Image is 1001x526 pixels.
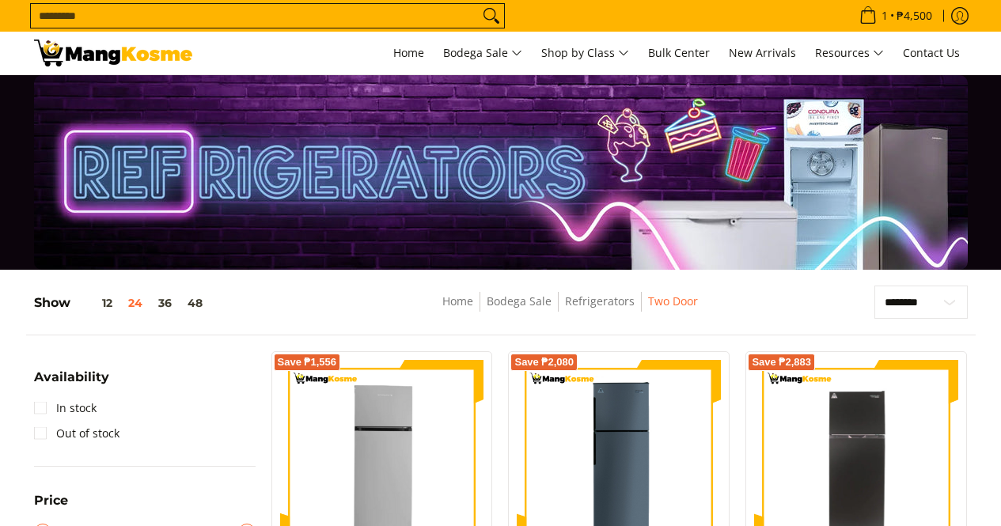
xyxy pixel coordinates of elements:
nav: Main Menu [208,32,968,74]
span: Bulk Center [648,45,710,60]
span: Availability [34,371,109,384]
span: Save ₱2,080 [514,358,574,367]
summary: Open [34,494,68,519]
a: Resources [807,32,892,74]
a: Shop by Class [533,32,637,74]
button: 48 [180,297,210,309]
span: Contact Us [903,45,960,60]
button: 24 [120,297,150,309]
a: Bulk Center [640,32,718,74]
nav: Breadcrumbs [329,292,810,327]
span: ₱4,500 [894,10,935,21]
h5: Show [34,295,210,311]
a: Refrigerators [565,293,635,308]
a: Home [442,293,473,308]
span: Two Door [648,292,698,312]
span: Bodega Sale [443,44,522,63]
a: Out of stock [34,421,119,446]
a: Contact Us [895,32,968,74]
a: New Arrivals [721,32,804,74]
span: Save ₱1,556 [278,358,337,367]
span: Resources [815,44,884,63]
img: Bodega Sale Refrigerator l Mang Kosme: Home Appliances Warehouse Sale Two Door [34,40,192,66]
a: Home [385,32,432,74]
button: 12 [70,297,120,309]
span: Save ₱2,883 [752,358,811,367]
span: • [855,7,937,25]
a: Bodega Sale [487,293,552,308]
span: 1 [879,10,890,21]
span: Home [393,45,424,60]
button: 36 [150,297,180,309]
summary: Open [34,371,109,395]
span: Shop by Class [541,44,629,63]
span: New Arrivals [729,45,796,60]
a: Bodega Sale [435,32,530,74]
a: In stock [34,395,97,421]
button: Search [479,4,504,28]
span: Price [34,494,68,507]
